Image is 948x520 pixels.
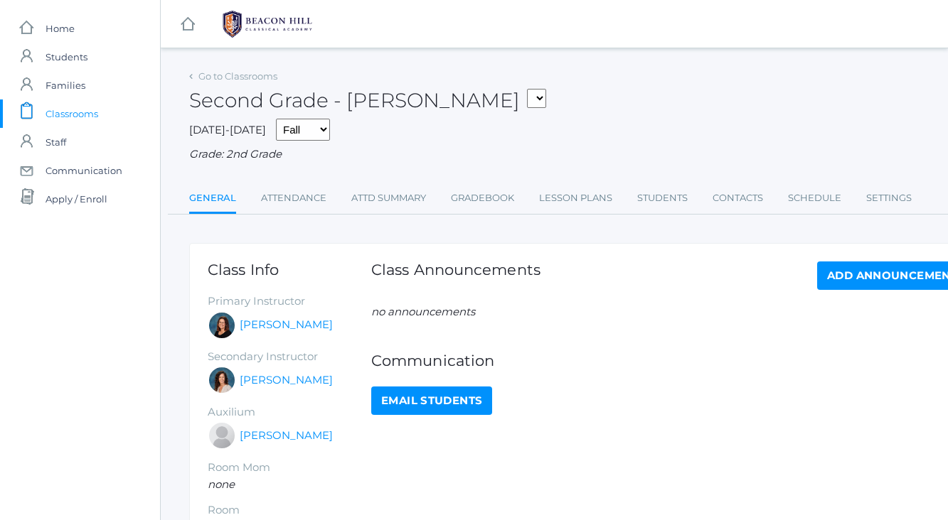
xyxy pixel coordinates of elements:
a: [PERSON_NAME] [240,317,333,333]
div: Cari Burke [208,366,236,394]
a: Lesson Plans [539,184,612,212]
a: Schedule [788,184,841,212]
span: [DATE]-[DATE] [189,123,266,136]
h1: Class Info [208,261,371,278]
em: none [208,477,235,491]
a: [PERSON_NAME] [240,372,333,389]
div: Sarah Armstrong [208,421,236,450]
h2: Second Grade - [PERSON_NAME] [189,90,546,112]
em: no announcements [371,305,475,318]
span: Classrooms [46,99,98,128]
a: Students [637,184,688,212]
h1: Class Announcements [371,261,540,286]
a: Settings [866,184,912,212]
span: Communication [46,156,122,185]
span: Home [46,14,75,43]
h5: Auxilium [208,406,371,418]
a: Email Students [371,386,492,415]
a: [PERSON_NAME] [240,428,333,444]
a: Contacts [713,184,763,212]
h5: Primary Instructor [208,296,371,308]
h5: Room Mom [208,462,371,474]
a: Gradebook [451,184,514,212]
a: General [189,184,236,215]
div: Emily Balli [208,311,236,340]
a: Attd Summary [351,184,426,212]
span: Students [46,43,87,71]
span: Staff [46,128,66,156]
img: BHCALogos-05-308ed15e86a5a0abce9b8dd61676a3503ac9727e845dece92d48e8588c001991.png [214,6,321,42]
h5: Secondary Instructor [208,351,371,363]
h5: Room [208,504,371,516]
span: Families [46,71,85,99]
a: Go to Classrooms [198,70,277,82]
span: Apply / Enroll [46,185,107,213]
a: Attendance [261,184,326,212]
